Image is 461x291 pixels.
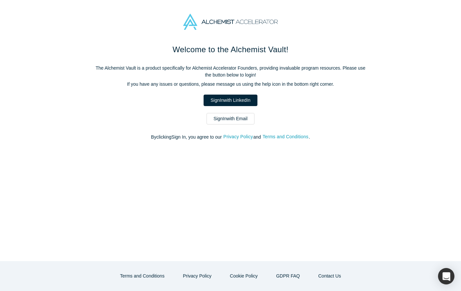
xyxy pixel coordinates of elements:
[207,113,254,124] a: SignInwith Email
[223,270,265,282] button: Cookie Policy
[93,134,368,141] p: By clicking Sign In , you agree to our and .
[113,270,171,282] button: Terms and Conditions
[269,270,307,282] a: GDPR FAQ
[204,95,257,106] a: SignInwith LinkedIn
[311,270,348,282] button: Contact Us
[183,14,278,30] img: Alchemist Accelerator Logo
[93,81,368,88] p: If you have any issues or questions, please message us using the help icon in the bottom right co...
[93,44,368,56] h1: Welcome to the Alchemist Vault!
[93,65,368,78] p: The Alchemist Vault is a product specifically for Alchemist Accelerator Founders, providing inval...
[223,133,253,141] button: Privacy Policy
[262,133,309,141] button: Terms and Conditions
[176,270,218,282] button: Privacy Policy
